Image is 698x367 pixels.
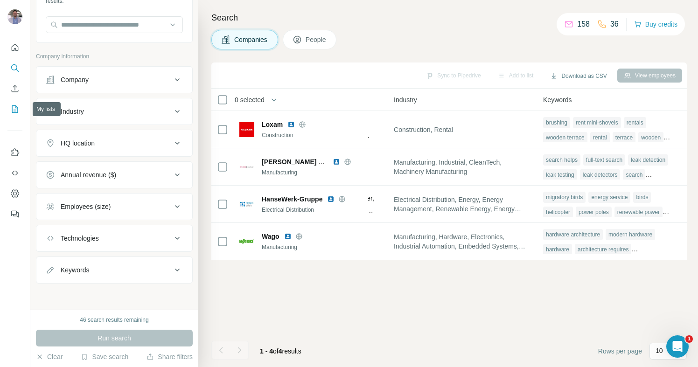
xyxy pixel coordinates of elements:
button: Buy credits [634,18,677,31]
div: architecture requires [575,244,631,255]
div: Electrical Distribution [262,206,363,214]
div: birds [633,192,651,203]
div: terrace [613,132,635,143]
button: Keywords [36,259,192,281]
button: HQ location [36,132,192,154]
button: Enrich CSV [7,80,22,97]
span: Construction, Rental [394,125,453,134]
img: Avatar [7,9,22,24]
img: LinkedIn logo [287,121,295,128]
div: power poles [576,207,612,218]
div: Manufacturing [262,243,363,251]
span: 4 [279,347,282,355]
button: Dashboard [7,185,22,202]
span: Keywords [543,95,572,104]
span: Loxam [262,120,283,129]
img: LinkedIn logo [333,158,340,166]
button: My lists [7,101,22,118]
span: Manufacturing, Industrial, CleanTech, Machinery Manufacturing [394,158,532,176]
button: Search [7,60,22,76]
div: Industry [61,107,84,116]
img: LinkedIn logo [327,195,335,203]
button: Quick start [7,39,22,56]
span: of [273,347,279,355]
button: Download as CSV [544,69,613,83]
span: Rows per page [598,346,642,356]
button: Industry [36,100,192,123]
div: HQ location [61,138,95,148]
button: Use Surfe API [7,165,22,181]
div: Construction [262,131,363,139]
span: Industry [394,95,417,104]
div: renewable power [614,207,663,218]
div: hardware [543,244,572,255]
div: Company [61,75,89,84]
img: Logo of HanseWerk-Gruppe [239,197,254,212]
div: rental [590,132,610,143]
button: Feedback [7,206,22,222]
iframe: Intercom live chat [666,335,689,358]
div: search [623,169,645,180]
div: rentals [624,117,646,128]
div: leak testing [543,169,577,180]
span: HanseWerk-Gruppe [262,194,322,204]
div: rent mini-shovels [573,117,621,128]
div: wooden terrace [543,132,587,143]
span: Manufacturing, Hardware, Electronics, Industrial Automation, Embedded Systems, Software, Internet... [394,232,532,251]
button: Company [36,69,192,91]
div: full-text search [583,154,625,166]
button: Share filters [147,352,193,361]
div: brushing [543,117,570,128]
span: Companies [234,35,268,44]
div: helicopter [543,207,573,218]
div: Technologies [61,234,99,243]
span: results [260,347,301,355]
button: Technologies [36,227,192,249]
button: Clear [36,352,63,361]
span: Wago [262,232,279,241]
img: Logo of Loxam [239,122,254,137]
span: Electrical Distribution, Energy, Energy Management, Renewable Energy, Energy Efficiency, Oil and ... [394,195,532,214]
p: 10 [656,346,663,355]
button: Employees (size) [36,195,192,218]
h4: Search [211,11,687,24]
div: wooden [638,132,663,143]
span: 0 selected [235,95,265,104]
p: 158 [577,19,590,30]
span: [PERSON_NAME] Vacuum Technology [262,158,381,166]
div: modern hardware [606,229,655,240]
span: 1 [685,335,693,343]
img: Logo of Pfeiffer Vacuum Technology [239,159,254,174]
div: energy service [588,192,630,203]
p: Company information [36,52,193,61]
div: leak detection [628,154,668,166]
button: Annual revenue ($) [36,164,192,186]
div: 46 search results remaining [80,316,148,324]
img: Logo of Wago [239,239,254,244]
div: search helps [543,154,580,166]
div: leak detectors [580,169,621,180]
div: migratory birds [543,192,586,203]
button: Use Surfe on LinkedIn [7,144,22,161]
span: 1 - 4 [260,347,273,355]
button: Save search [81,352,128,361]
img: LinkedIn logo [284,233,292,240]
div: Employees (size) [61,202,111,211]
div: Keywords [61,265,89,275]
span: People [306,35,327,44]
div: hardware architecture [543,229,603,240]
p: 36 [610,19,619,30]
div: Manufacturing [262,168,363,177]
div: Annual revenue ($) [61,170,116,180]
